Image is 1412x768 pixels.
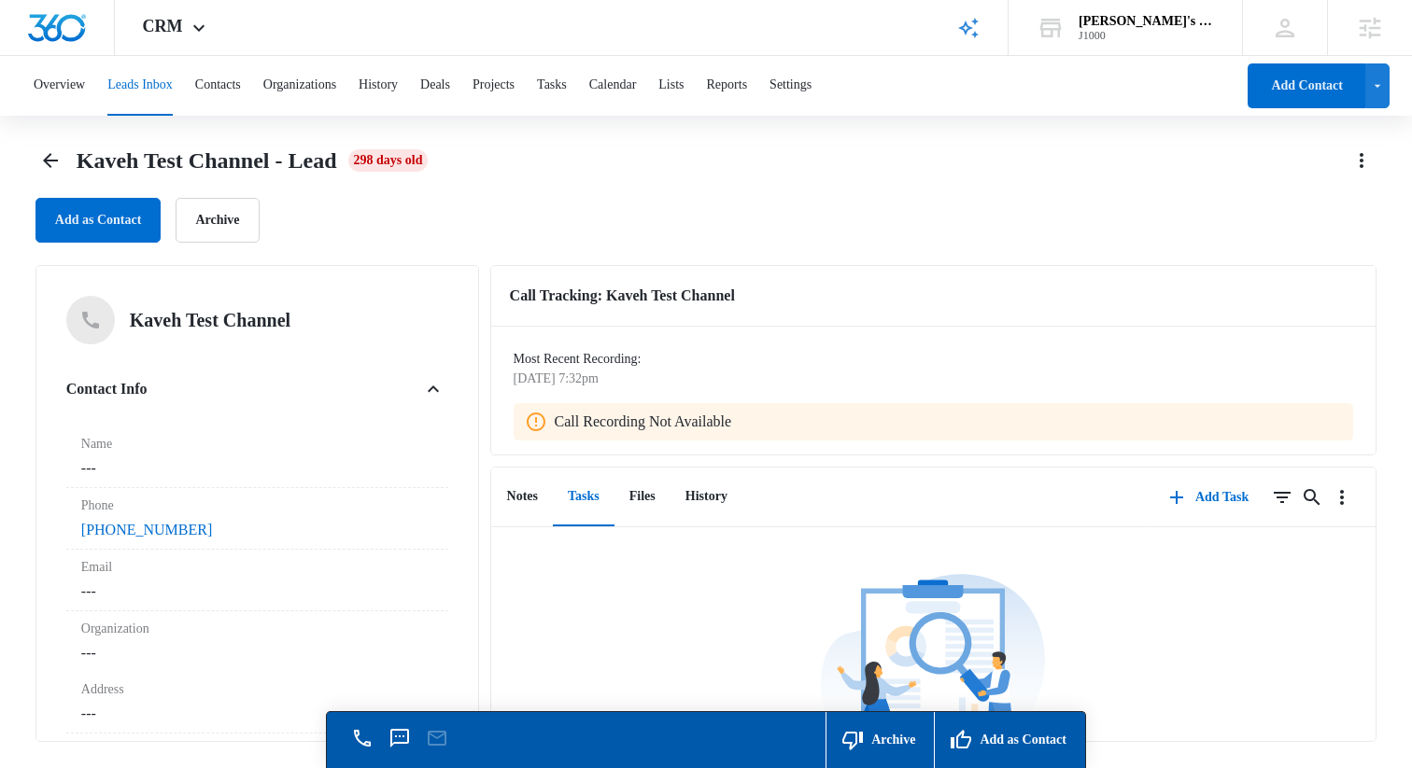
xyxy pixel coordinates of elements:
span: CRM [143,17,183,36]
dd: --- [81,580,433,603]
label: Name [81,434,433,454]
dd: --- [81,703,433,725]
p: [DATE] 7:32pm [514,369,1343,388]
button: Tasks [553,468,614,526]
h5: Kaveh Test Channel [130,306,290,334]
dd: --- [81,457,433,480]
button: Add as Contact [35,198,162,243]
button: Overview [34,56,85,116]
button: Back [35,146,65,175]
button: Notes [492,468,553,526]
button: Archive [826,712,934,768]
button: Reports [707,56,748,116]
button: Calendar [589,56,637,116]
button: Contacts [195,56,241,116]
a: Call [349,738,375,752]
button: Actions [1347,146,1377,175]
div: Email--- [66,550,448,611]
h3: Call Tracking: Kaveh Test Channel [510,285,1358,307]
span: Kaveh Test Channel - Lead [77,147,337,175]
button: Add Task [1151,475,1267,520]
div: Organization--- [66,611,448,672]
button: History [359,56,398,116]
label: Address [81,679,433,699]
label: Organization [81,619,433,638]
label: Phone [81,496,433,515]
button: Overflow Menu [1327,482,1357,512]
div: Name--- [66,426,448,488]
button: Lists [658,56,684,116]
button: Add Contact [1248,63,1365,108]
button: History [671,468,742,526]
button: Deals [420,56,450,116]
button: Leads Inbox [107,56,173,116]
a: [PHONE_NUMBER] [81,519,212,541]
button: Add as Contact [934,712,1085,768]
div: account id [1079,29,1215,42]
button: Call [349,725,375,751]
button: Close [418,374,448,404]
label: Email [81,557,433,577]
p: Call Recording Not Available [555,411,731,433]
button: Filters [1267,482,1297,512]
dd: --- [81,642,433,664]
span: 298 days old [348,149,429,172]
button: Search... [1297,482,1327,512]
button: Organizations [263,56,336,116]
div: Address--- [66,672,448,733]
p: Most Recent Recording: [514,349,1354,369]
button: Archive [176,198,259,243]
button: Projects [473,56,515,116]
button: Settings [770,56,812,116]
button: Tasks [537,56,567,116]
div: Phone[PHONE_NUMBER] [66,488,448,550]
a: Text [387,738,413,752]
h4: Contact Info [66,378,148,400]
button: Text [387,725,413,751]
button: Files [614,468,671,526]
div: account name [1079,14,1215,29]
